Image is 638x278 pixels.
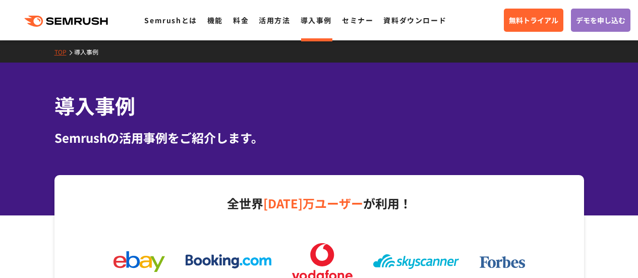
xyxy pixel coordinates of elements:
[113,251,165,272] img: ebay
[54,47,74,56] a: TOP
[373,254,459,269] img: skyscanner
[186,254,271,268] img: booking
[207,15,223,25] a: 機能
[504,9,563,32] a: 無料トライアル
[480,256,525,268] img: forbes
[301,15,332,25] a: 導入事例
[263,194,363,212] span: [DATE]万ユーザー
[54,129,584,147] div: Semrushの活用事例をご紹介します。
[383,15,446,25] a: 資料ダウンロード
[74,47,106,56] a: 導入事例
[576,15,625,26] span: デモを申し込む
[144,15,197,25] a: Semrushとは
[571,9,630,32] a: デモを申し込む
[259,15,290,25] a: 活用方法
[233,15,249,25] a: 料金
[54,91,584,121] h1: 導入事例
[509,15,558,26] span: 無料トライアル
[342,15,373,25] a: セミナー
[103,193,535,214] p: 全世界 が利用！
